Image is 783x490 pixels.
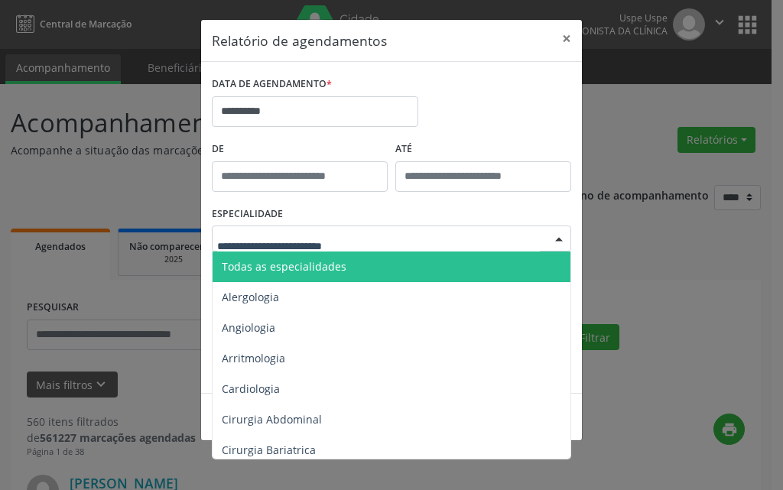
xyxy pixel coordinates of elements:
label: De [212,138,388,161]
span: Angiologia [222,320,275,335]
span: Cirurgia Abdominal [222,412,322,427]
button: Close [551,20,582,57]
span: Todas as especialidades [222,259,346,274]
label: ESPECIALIDADE [212,203,283,226]
h5: Relatório de agendamentos [212,31,387,50]
span: Cirurgia Bariatrica [222,443,316,457]
span: Arritmologia [222,351,285,365]
label: ATÉ [395,138,571,161]
span: Alergologia [222,290,279,304]
label: DATA DE AGENDAMENTO [212,73,332,96]
span: Cardiologia [222,381,280,396]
